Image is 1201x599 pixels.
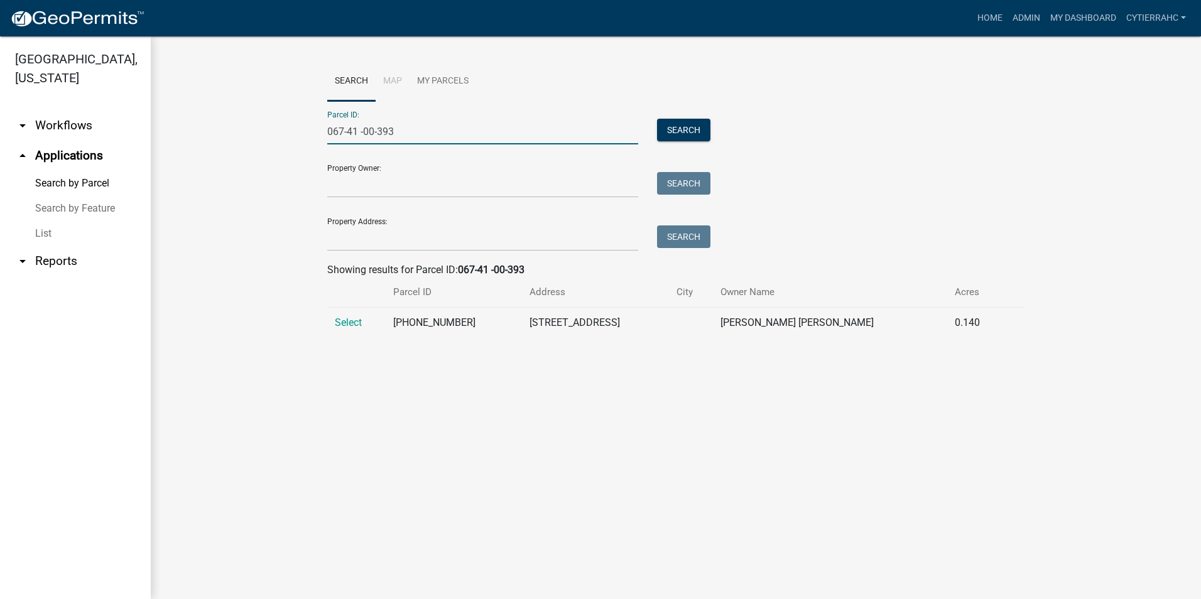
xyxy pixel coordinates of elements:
[522,308,669,338] td: [STREET_ADDRESS]
[410,62,476,102] a: My Parcels
[713,308,948,338] td: [PERSON_NAME] [PERSON_NAME]
[657,172,710,195] button: Search
[458,264,524,276] strong: 067-41 -00-393
[327,262,1024,278] div: Showing results for Parcel ID:
[713,278,948,307] th: Owner Name
[669,278,713,307] th: City
[947,308,1003,338] td: 0.140
[522,278,669,307] th: Address
[15,118,30,133] i: arrow_drop_down
[1008,6,1045,30] a: Admin
[386,278,521,307] th: Parcel ID
[335,316,362,328] a: Select
[15,148,30,163] i: arrow_drop_up
[657,119,710,141] button: Search
[657,225,710,248] button: Search
[327,62,376,102] a: Search
[386,308,521,338] td: [PHONE_NUMBER]
[947,278,1003,307] th: Acres
[1045,6,1121,30] a: My Dashboard
[1121,6,1191,30] a: cytierrahc
[15,254,30,269] i: arrow_drop_down
[972,6,1008,30] a: Home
